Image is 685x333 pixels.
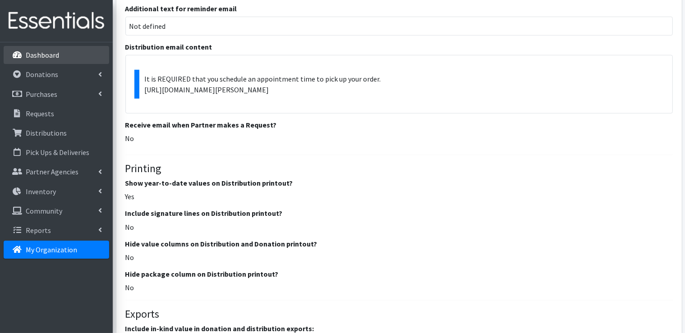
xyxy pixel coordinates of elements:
[125,209,673,218] h6: Include signature lines on Distribution printout?
[26,226,51,235] p: Reports
[125,191,673,202] p: Yes
[26,167,78,176] p: Partner Agencies
[125,43,673,51] h6: Distribution email content
[26,148,89,157] p: Pick Ups & Deliveries
[125,252,673,263] p: No
[4,46,109,64] a: Dashboard
[125,282,673,293] p: No
[4,85,109,103] a: Purchases
[134,70,664,99] blockquote: It is REQUIRED that you schedule an appointment time to pick up your order. [URL][DOMAIN_NAME][PE...
[26,90,57,99] p: Purchases
[4,6,109,36] img: HumanEssentials
[4,182,109,201] a: Inventory
[26,50,59,59] p: Dashboard
[4,143,109,161] a: Pick Ups & Deliveries
[125,133,673,144] p: No
[125,308,673,321] h4: Exports
[125,324,673,333] h6: Include in-kind value in donation and distribution exports:
[125,179,673,187] h6: Show year-to-date values on Distribution printout?
[26,128,67,137] p: Distributions
[4,202,109,220] a: Community
[4,221,109,239] a: Reports
[125,162,673,175] h4: Printing
[4,241,109,259] a: My Organization
[125,270,673,278] h6: Hide package column on Distribution printout?
[125,5,673,13] h6: Additional text for reminder email
[125,17,673,36] div: Not defined
[125,240,673,248] h6: Hide value columns on Distribution and Donation printout?
[26,187,56,196] p: Inventory
[4,124,109,142] a: Distributions
[26,206,62,215] p: Community
[26,70,58,79] p: Donations
[4,65,109,83] a: Donations
[4,105,109,123] a: Requests
[125,222,673,233] p: No
[4,163,109,181] a: Partner Agencies
[26,109,54,118] p: Requests
[125,121,673,129] h6: Receive email when Partner makes a Request?
[26,245,77,254] p: My Organization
